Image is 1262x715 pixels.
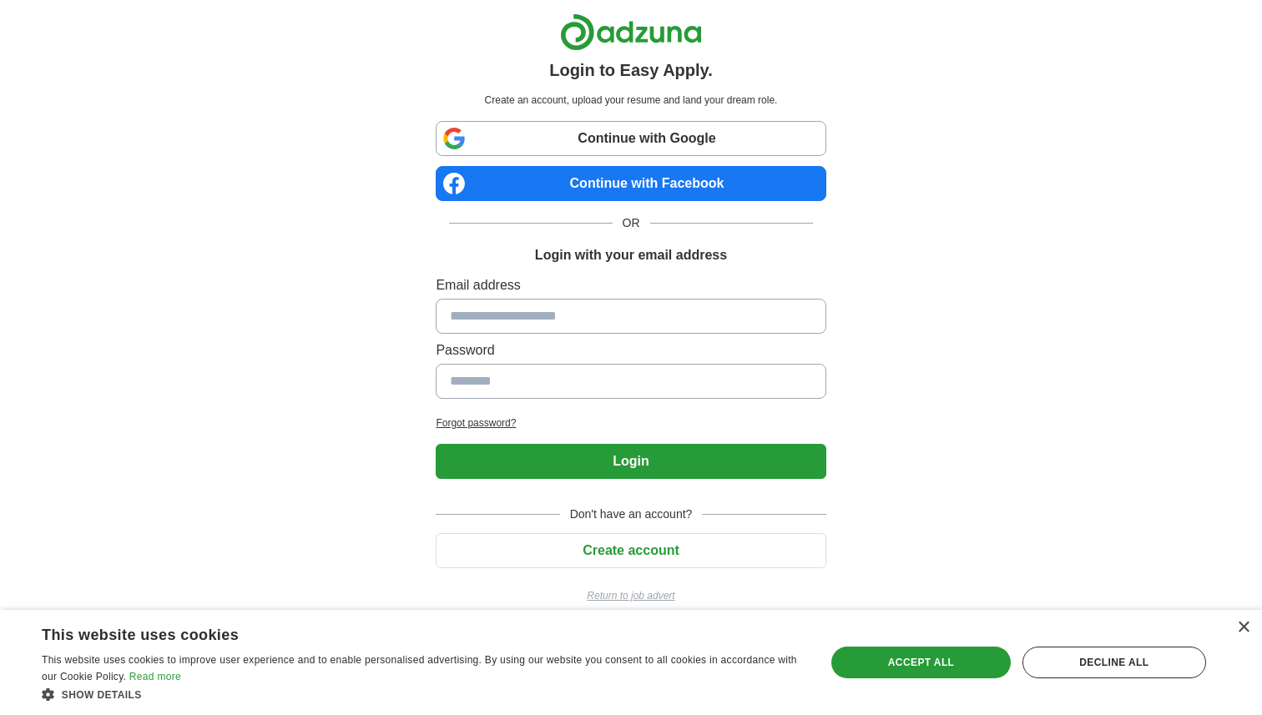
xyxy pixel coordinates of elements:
[560,13,702,51] img: Adzuna logo
[42,620,760,645] div: This website uses cookies
[436,275,825,295] label: Email address
[62,689,142,701] span: Show details
[436,121,825,156] a: Continue with Google
[436,340,825,360] label: Password
[436,444,825,479] button: Login
[831,647,1010,678] div: Accept all
[436,533,825,568] button: Create account
[436,166,825,201] a: Continue with Facebook
[42,654,797,682] span: This website uses cookies to improve user experience and to enable personalised advertising. By u...
[1022,647,1206,678] div: Decline all
[1237,622,1249,634] div: Close
[42,686,802,702] div: Show details
[436,415,825,431] a: Forgot password?
[613,214,650,232] span: OR
[436,588,825,603] a: Return to job advert
[439,93,822,108] p: Create an account, upload your resume and land your dream role.
[549,58,713,83] h1: Login to Easy Apply.
[436,543,825,557] a: Create account
[560,506,703,523] span: Don't have an account?
[535,245,727,265] h1: Login with your email address
[129,671,181,682] a: Read more, opens a new window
